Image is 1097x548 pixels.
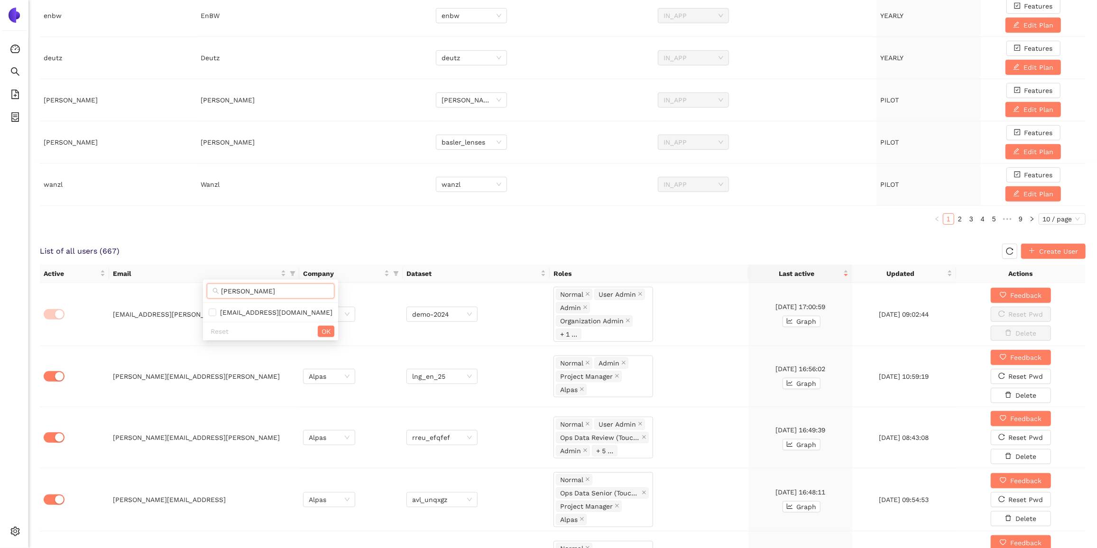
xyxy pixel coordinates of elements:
[7,8,22,23] img: Logo
[1039,246,1078,256] span: Create User
[207,326,232,337] button: Reset
[1024,170,1053,180] span: Features
[560,384,578,395] span: Alpas
[615,374,619,379] span: close
[1009,371,1043,382] span: Reset Pwd
[1000,477,1006,484] span: heart
[1014,2,1021,10] span: check-square
[556,487,649,499] span: Ops Data Senior (Toucan)
[956,265,1086,283] th: Actions
[406,268,539,279] span: Dataset
[786,441,793,448] span: line-chart
[852,283,956,346] td: [DATE] 09:02:44
[1010,538,1042,548] span: Feedback
[44,268,98,279] span: Active
[1005,102,1061,117] button: editEdit Plan
[309,369,350,384] span: Alpas
[221,286,329,296] input: Search in filters
[412,430,472,445] span: rreu_efqfef
[1005,453,1012,460] span: delete
[664,135,723,149] span: IN_APP
[852,407,956,468] td: [DATE] 08:43:08
[638,292,643,297] span: close
[412,493,472,507] span: avl_unqxgz
[556,501,622,512] span: Project Manager
[1015,213,1026,225] li: 9
[556,514,587,525] span: Alpas
[40,37,197,79] td: deutz
[113,268,279,279] span: Email
[991,473,1051,488] button: heartFeedback
[1014,129,1021,137] span: check-square
[560,371,613,382] span: Project Manager
[1024,1,1053,11] span: Features
[991,288,1051,303] button: heartFeedback
[109,468,299,531] td: [PERSON_NAME][EMAIL_ADDRESS]
[556,302,590,313] span: Admin
[1023,189,1053,199] span: Edit Plan
[991,430,1051,445] button: reloadReset Pwd
[1006,125,1060,140] button: check-squareFeatures
[1029,247,1035,255] span: plus
[1014,171,1021,179] span: check-square
[797,378,817,389] span: Graph
[1023,104,1053,115] span: Edit Plan
[560,302,581,313] span: Admin
[1023,20,1053,30] span: Edit Plan
[393,271,399,276] span: filter
[560,514,578,525] span: Alpas
[216,309,332,316] span: [EMAIL_ADDRESS][DOMAIN_NAME]
[998,496,1005,503] span: reload
[556,315,633,327] span: Organization Admin
[1010,475,1042,486] span: Feedback
[783,378,820,389] button: line-chartGraph
[556,474,592,485] span: Normal
[303,268,383,279] span: Company
[1005,60,1061,75] button: editEdit Plan
[1021,244,1086,259] button: plusCreate User
[1042,214,1082,224] span: 10 / page
[556,445,590,457] span: Admin
[1015,390,1036,401] span: Delete
[1010,413,1042,424] span: Feedback
[991,492,1051,507] button: reloadReset Pwd
[10,64,20,82] span: search
[988,213,1000,225] li: 5
[560,329,577,339] span: + 1 ...
[40,246,120,256] span: List of all users ( 667 )
[10,523,20,542] span: setting
[638,421,643,427] span: close
[550,265,748,283] th: Roles
[594,289,645,300] span: User Admin
[991,307,1051,322] button: reloadReset Pwd
[797,502,817,512] span: Graph
[309,430,350,445] span: Alpas
[599,358,619,368] span: Admin
[560,289,583,300] span: Normal
[876,164,981,206] td: PILOT
[966,214,977,224] a: 3
[852,346,956,407] td: [DATE] 10:59:19
[412,369,472,384] span: lng_en_25
[1013,64,1020,71] span: edit
[786,318,793,325] span: line-chart
[991,388,1051,403] button: deleteDelete
[1014,87,1021,94] span: check-square
[876,121,981,164] td: PILOT
[1005,392,1012,399] span: delete
[560,501,613,511] span: Project Manager
[290,271,295,276] span: filter
[1023,146,1053,157] span: Edit Plan
[954,213,966,225] li: 2
[556,289,592,300] span: Normal
[585,421,590,427] span: close
[1026,213,1038,225] button: right
[556,384,587,395] span: Alpas
[1005,18,1061,33] button: editEdit Plan
[1015,214,1026,224] a: 9
[318,326,334,337] button: OK
[966,213,977,225] li: 3
[580,387,584,393] span: close
[977,213,988,225] li: 4
[856,268,945,279] span: Updated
